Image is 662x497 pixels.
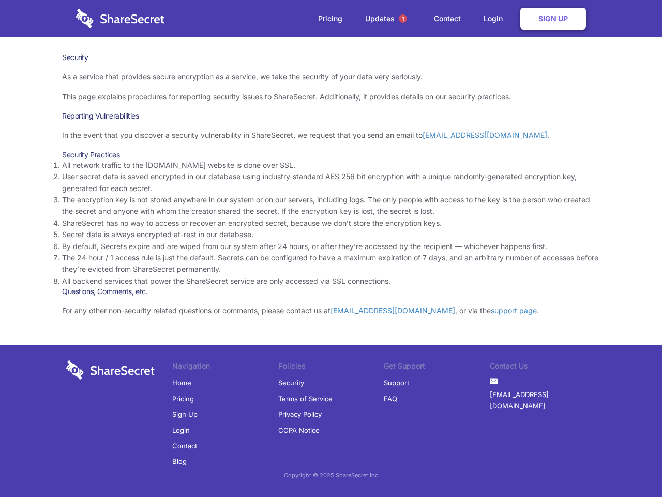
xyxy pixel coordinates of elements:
[473,3,518,35] a: Login
[384,375,409,390] a: Support
[62,129,600,141] p: In the event that you discover a security vulnerability in ShareSecret, we request that you send ...
[278,406,322,422] a: Privacy Policy
[491,306,537,315] a: support page
[172,360,278,375] li: Navigation
[62,171,600,194] li: User secret data is saved encrypted in our database using industry-standard AES 256 bit encryptio...
[384,391,397,406] a: FAQ
[399,14,407,23] span: 1
[520,8,586,30] a: Sign Up
[172,422,190,438] a: Login
[172,391,194,406] a: Pricing
[76,9,164,28] img: logo-wordmark-white-trans-d4663122ce5f474addd5e946df7df03e33cb6a1c49d2221995e7729f52c070b2.svg
[330,306,455,315] a: [EMAIL_ADDRESS][DOMAIN_NAME]
[62,91,600,103] p: This page explains procedures for reporting security issues to ShareSecret. Additionally, it prov...
[172,406,198,422] a: Sign Up
[308,3,353,35] a: Pricing
[490,387,596,414] a: [EMAIL_ADDRESS][DOMAIN_NAME]
[423,130,547,139] a: [EMAIL_ADDRESS][DOMAIN_NAME]
[62,305,600,316] p: For any other non-security related questions or comments, please contact us at , or via the .
[490,360,596,375] li: Contact Us
[66,360,155,380] img: logo-wordmark-white-trans-d4663122ce5f474addd5e946df7df03e33cb6a1c49d2221995e7729f52c070b2.svg
[278,422,320,438] a: CCPA Notice
[278,375,304,390] a: Security
[62,194,600,217] li: The encryption key is not stored anywhere in our system or on our servers, including logs. The on...
[424,3,471,35] a: Contact
[62,252,600,275] li: The 24 hour / 1 access rule is just the default. Secrets can be configured to have a maximum expi...
[62,241,600,252] li: By default, Secrets expire and are wiped from our system after 24 hours, or after they’re accesse...
[62,217,600,229] li: ShareSecret has no way to access or recover an encrypted secret, because we don’t store the encry...
[62,275,600,287] li: All backend services that power the ShareSecret service are only accessed via SSL connections.
[62,71,600,82] p: As a service that provides secure encryption as a service, we take the security of your data very...
[172,454,187,469] a: Blog
[62,111,600,121] h3: Reporting Vulnerabilities
[62,53,600,62] h1: Security
[62,159,600,171] li: All network traffic to the [DOMAIN_NAME] website is done over SSL.
[278,391,333,406] a: Terms of Service
[62,150,600,159] h3: Security Practices
[278,360,384,375] li: Policies
[172,438,197,454] a: Contact
[172,375,191,390] a: Home
[384,360,490,375] li: Get Support
[62,229,600,240] li: Secret data is always encrypted at-rest in our database.
[62,287,600,296] h3: Questions, Comments, etc.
